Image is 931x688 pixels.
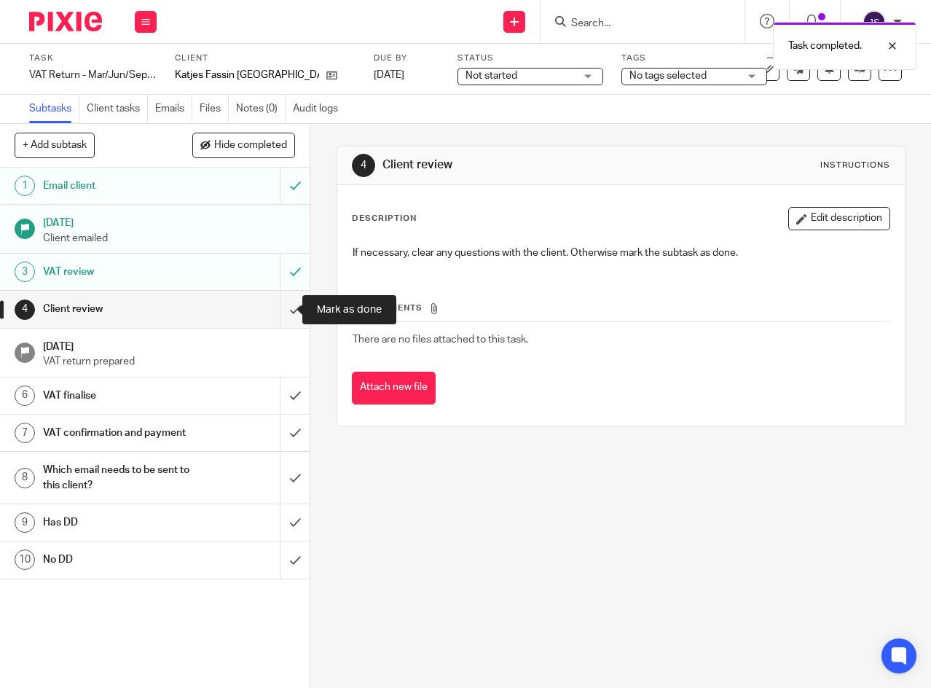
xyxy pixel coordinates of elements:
span: There are no files attached to this task. [353,335,528,345]
h1: No DD [43,549,192,571]
img: Pixie [29,12,102,31]
a: Client tasks [87,95,148,123]
a: Audit logs [293,95,345,123]
h1: Client review [43,298,192,320]
span: No tags selected [629,71,707,81]
h1: VAT finalise [43,385,192,407]
h1: Which email needs to be sent to this client? [43,459,192,496]
div: 1 [15,176,35,196]
h1: [DATE] [43,336,295,354]
h1: Client review [382,157,652,173]
h1: VAT confirmation and payment [43,422,192,444]
div: 6 [15,386,35,406]
div: 3 [15,262,35,282]
span: Not started [465,71,517,81]
label: Task [29,52,157,64]
span: Attachments [353,304,423,312]
span: Hide completed [214,140,287,152]
label: Due by [374,52,439,64]
h1: Has DD [43,512,192,533]
h1: [DATE] [43,212,295,230]
button: Attach new file [352,372,436,404]
p: Task completed. [788,39,862,53]
div: VAT Return - Mar/Jun/Sep/Dec [29,68,157,82]
div: 7 [15,423,35,443]
button: + Add subtask [15,133,95,157]
p: Client emailed [43,231,295,246]
div: 4 [15,300,35,320]
label: Status [457,52,603,64]
a: Files [200,95,229,123]
a: Emails [155,95,192,123]
a: Subtasks [29,95,79,123]
div: 10 [15,550,35,570]
div: Instructions [820,160,890,171]
img: svg%3E [863,10,886,34]
p: Description [352,213,417,224]
p: Katjes Fassin [GEOGRAPHIC_DATA] [175,68,319,82]
label: Client [175,52,355,64]
p: If necessary, clear any questions with the client. Otherwise mark the subtask as done. [353,246,889,260]
div: 9 [15,512,35,533]
button: Edit description [788,207,890,230]
button: Hide completed [192,133,295,157]
h1: Email client [43,175,192,197]
div: 8 [15,468,35,488]
span: [DATE] [374,70,404,80]
p: VAT return prepared [43,354,295,369]
h1: VAT review [43,261,192,283]
div: 4 [352,154,375,177]
a: Notes (0) [236,95,286,123]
